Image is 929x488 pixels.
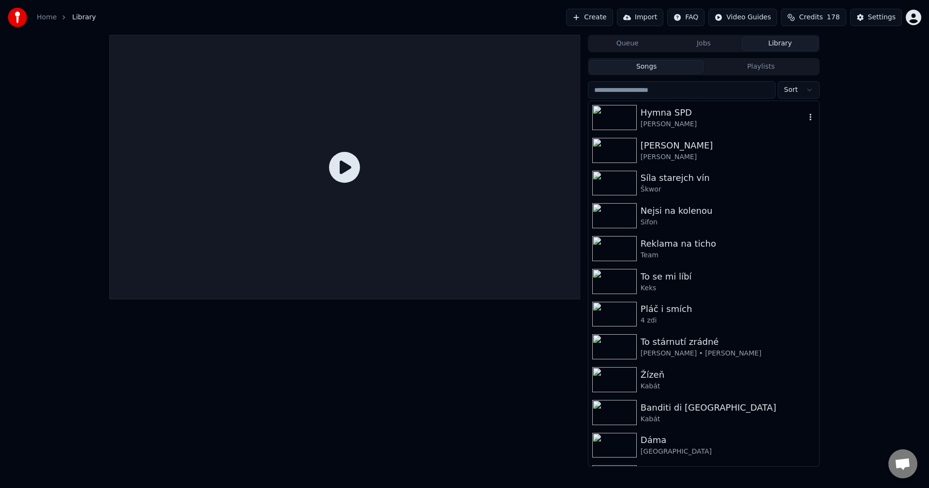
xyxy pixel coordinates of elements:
[641,185,815,194] div: Škwor
[708,9,777,26] button: Video Guides
[641,152,815,162] div: [PERSON_NAME]
[589,37,666,51] button: Queue
[641,382,815,391] div: Kabát
[641,218,815,227] div: Sifon
[704,60,818,74] button: Playlists
[827,13,840,22] span: 178
[37,13,96,22] nav: breadcrumb
[8,8,27,27] img: youka
[641,270,815,283] div: To se mi líbí
[566,9,613,26] button: Create
[742,37,818,51] button: Library
[784,85,798,95] span: Sort
[641,447,815,457] div: [GEOGRAPHIC_DATA]
[37,13,57,22] a: Home
[589,60,704,74] button: Songs
[641,349,815,358] div: [PERSON_NAME] • [PERSON_NAME]
[641,368,815,382] div: Žízeň
[641,119,806,129] div: [PERSON_NAME]
[850,9,902,26] button: Settings
[641,283,815,293] div: Keks
[641,139,815,152] div: [PERSON_NAME]
[888,449,917,478] a: Otevřený chat
[641,204,815,218] div: Nejsi na kolenou
[72,13,96,22] span: Library
[641,316,815,325] div: 4 zdi
[641,106,806,119] div: Hymna SPD
[641,251,815,260] div: Team
[641,401,815,414] div: Banditi di [GEOGRAPHIC_DATA]
[799,13,823,22] span: Credits
[781,9,846,26] button: Credits178
[667,9,704,26] button: FAQ
[868,13,896,22] div: Settings
[641,171,815,185] div: Síla starejch vín
[641,414,815,424] div: Kabát
[617,9,663,26] button: Import
[666,37,742,51] button: Jobs
[641,237,815,251] div: Reklama na ticho
[641,335,815,349] div: To stárnutí zrádné
[641,302,815,316] div: Pláč i smích
[641,433,815,447] div: Dáma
